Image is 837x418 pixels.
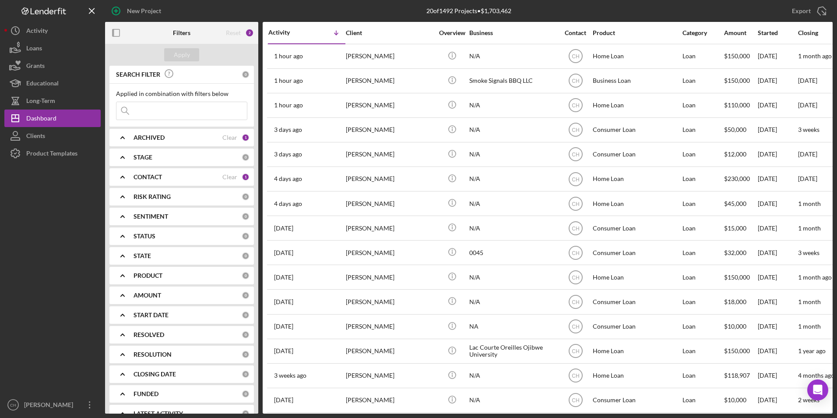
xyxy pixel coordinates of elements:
div: [PERSON_NAME] [346,266,433,289]
div: 0 [242,370,250,378]
time: 2025-07-28 17:20 [274,397,293,404]
b: CONTACT [134,174,162,181]
b: PRODUCT [134,272,162,279]
text: CH [572,78,579,84]
div: Lac Courte Oreilles Ojibwe University [469,340,557,363]
time: 2025-08-22 19:36 [274,151,302,158]
div: Applied in combination with filters below [116,90,247,97]
text: CH [572,53,579,60]
div: [DATE] [758,389,797,412]
button: Loans [4,39,101,57]
div: Loan [682,94,723,117]
time: 2025-08-19 19:02 [274,249,293,256]
div: Started [758,29,797,36]
button: Educational [4,74,101,92]
div: [DATE] [758,45,797,68]
div: Home Loan [593,192,680,215]
b: LATEST ACTIVITY [134,410,183,417]
div: Home Loan [593,167,680,191]
div: [PERSON_NAME] [346,167,433,191]
div: [PERSON_NAME] [346,290,433,313]
time: [DATE] [798,175,817,182]
div: $15,000 [724,216,757,240]
div: 2 [245,28,254,37]
text: CH [572,103,579,109]
div: $32,000 [724,241,757,264]
div: Activity [26,22,48,42]
text: CH [572,152,579,158]
div: Home Loan [593,45,680,68]
div: N/A [469,143,557,166]
div: 1 [242,173,250,181]
div: [PERSON_NAME] [346,69,433,92]
div: Consumer Loan [593,118,680,142]
time: 2025-08-14 16:02 [274,323,293,330]
div: [DATE] [758,290,797,313]
div: [DATE] [758,94,797,117]
div: 0 [242,232,250,240]
button: Grants [4,57,101,74]
div: Consumer Loan [593,241,680,264]
div: Category [682,29,723,36]
div: Client [346,29,433,36]
div: N/A [469,45,557,68]
time: 2 weeks [798,396,819,404]
div: [PERSON_NAME] [346,143,433,166]
div: 0045 [469,241,557,264]
div: [DATE] [758,118,797,142]
div: Loan [682,45,723,68]
time: 2025-08-18 12:25 [274,274,293,281]
div: Business Loan [593,69,680,92]
div: [PERSON_NAME] [346,118,433,142]
time: [DATE] [798,150,817,158]
div: [DATE] [758,192,797,215]
b: FUNDED [134,390,158,397]
text: CH [572,225,579,231]
div: Contact [559,29,592,36]
div: Loan [682,340,723,363]
div: 0 [242,311,250,319]
div: 1 [242,134,250,142]
a: Dashboard [4,110,101,127]
time: 2025-08-25 17:53 [274,77,303,84]
time: 2025-08-20 05:13 [274,225,293,232]
button: Product Templates [4,145,101,162]
div: [DATE] [758,340,797,363]
button: New Project [105,2,170,20]
div: Home Loan [593,94,680,117]
div: $150,000 [724,45,757,68]
time: 1 month [798,200,821,207]
div: [PERSON_NAME] [346,364,433,387]
div: Export [792,2,811,20]
text: CH [572,176,579,182]
div: [DATE] [758,364,797,387]
div: Smoke Signals BBQ LLC [469,69,557,92]
div: N/A [469,167,557,191]
button: Long-Term [4,92,101,110]
time: 1 month ago [798,273,832,281]
div: Product Templates [26,145,77,164]
time: 2025-08-08 17:50 [274,347,293,354]
button: Clients [4,127,101,145]
div: 0 [242,71,250,78]
div: Business [469,29,557,36]
time: 2025-08-25 17:37 [274,102,303,109]
b: START DATE [134,312,169,319]
b: Filters [173,29,190,36]
div: Home Loan [593,340,680,363]
time: 2025-08-14 19:42 [274,298,293,305]
div: $18,000 [724,290,757,313]
div: Product [593,29,680,36]
button: Activity [4,22,101,39]
div: NA [469,315,557,338]
text: CH [572,299,579,305]
b: STAGE [134,154,152,161]
div: Loan [682,69,723,92]
div: Loan [682,118,723,142]
button: CH[PERSON_NAME] [4,396,101,414]
time: 1 year ago [798,347,826,354]
div: N/A [469,389,557,412]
